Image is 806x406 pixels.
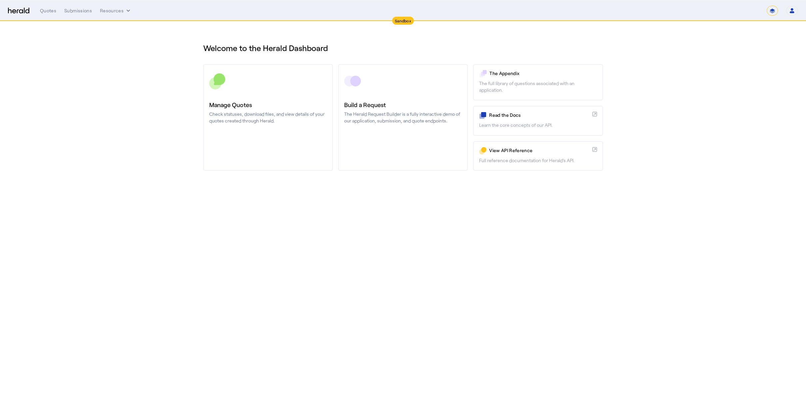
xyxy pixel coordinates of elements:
[473,106,603,135] a: Read the DocsLearn the core concepts of our API.
[479,122,597,128] p: Learn the core concepts of our API.
[479,80,597,93] p: The full library of questions associated with an application.
[209,100,327,109] h3: Manage Quotes
[489,70,597,77] p: The Appendix
[203,43,603,53] h1: Welcome to the Herald Dashboard
[209,111,327,124] p: Check statuses, download files, and view details of your quotes created through Herald.
[344,100,462,109] h3: Build a Request
[473,141,603,171] a: View API ReferenceFull reference documentation for Herald's API.
[100,7,132,14] button: Resources dropdown menu
[64,7,92,14] div: Submissions
[489,112,589,118] p: Read the Docs
[392,17,414,25] div: Sandbox
[338,64,468,171] a: Build a RequestThe Herald Request Builder is a fully interactive demo of our application, submiss...
[473,64,603,100] a: The AppendixThe full library of questions associated with an application.
[489,147,589,154] p: View API Reference
[344,111,462,124] p: The Herald Request Builder is a fully interactive demo of our application, submission, and quote ...
[8,8,29,14] img: Herald Logo
[479,157,597,164] p: Full reference documentation for Herald's API.
[203,64,333,171] a: Manage QuotesCheck statuses, download files, and view details of your quotes created through Herald.
[40,7,56,14] div: Quotes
